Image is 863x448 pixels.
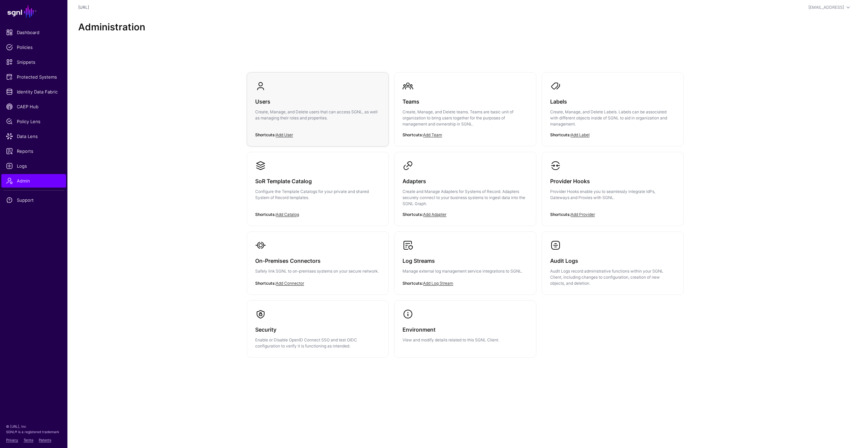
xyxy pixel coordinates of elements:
strong: Shortcuts: [403,132,423,137]
h3: On-Premises Connectors [255,256,380,265]
span: Dashboard [6,29,61,36]
p: Manage external log management service integrations to SGNL. [403,268,528,274]
span: Admin [6,177,61,184]
p: Create, Manage, and Delete Labels. Labels can be associated with different objects inside of SGNL... [550,109,675,127]
a: Logs [1,159,66,173]
p: Safely link SGNL to on-premises systems on your secure network. [255,268,380,274]
span: Data Lens [6,133,61,140]
a: Data Lens [1,130,66,143]
a: LabelsCreate, Manage, and Delete Labels. Labels can be associated with different objects inside o... [542,73,683,146]
a: SGNL [4,4,63,19]
strong: Shortcuts: [403,212,423,217]
strong: Shortcuts: [403,281,423,286]
p: View and modify details related to this SGNL Client. [403,337,528,343]
a: Policies [1,40,66,54]
a: UsersCreate, Manage, and Delete users that can access SGNL, as well as managing their roles and p... [247,73,388,140]
strong: Shortcuts: [550,212,571,217]
h3: Teams [403,97,528,106]
a: CAEP Hub [1,100,66,113]
h3: Audit Logs [550,256,675,265]
a: [URL] [78,5,89,10]
a: SecurityEnable or Disable OpenID Connect SSO and test OIDC configuration to verify it is function... [247,301,388,357]
a: Identity Data Fabric [1,85,66,99]
div: [EMAIL_ADDRESS] [808,4,844,10]
span: Policy Lens [6,118,61,125]
a: Protected Systems [1,70,66,84]
h3: Adapters [403,176,528,186]
a: Patents [39,438,51,442]
p: © [URL], Inc [6,424,61,429]
a: Audit LogsAudit Logs record administrative functions within your SGNL Client, including changes t... [542,232,683,295]
a: Admin [1,174,66,188]
a: Snippets [1,55,66,69]
span: Reports [6,148,61,155]
a: Provider HooksProvider Hooks enable you to seamlessly integrate IdPs, Gateways and Proxies with S... [542,152,683,220]
span: Identity Data Fabric [6,88,61,95]
h2: Administration [78,22,852,33]
p: Configure the Template Catalogs for your private and shared System of Record templates. [255,189,380,201]
p: Create, Manage, and Delete teams. Teams are basic unit of organization to bring users together fo... [403,109,528,127]
a: Add Catalog [276,212,299,217]
span: Logs [6,163,61,169]
strong: Shortcuts: [255,132,276,137]
span: CAEP Hub [6,103,61,110]
strong: Shortcuts: [255,281,276,286]
a: AdaptersCreate and Manage Adapters for Systems of Record. Adapters securely connect to your busin... [394,152,536,226]
span: Policies [6,44,61,51]
a: Add User [276,132,293,137]
span: Support [6,197,61,203]
a: EnvironmentView and modify details related to this SGNL Client. [394,301,536,351]
p: Enable or Disable OpenID Connect SSO and test OIDC configuration to verify it is functioning as i... [255,337,380,349]
a: Add Label [571,132,590,137]
h3: Users [255,97,380,106]
a: Add Log Stream [423,281,453,286]
a: Dashboard [1,26,66,39]
a: Log StreamsManage external log management service integrations to SGNL. [394,232,536,293]
h3: Provider Hooks [550,176,675,186]
h3: Labels [550,97,675,106]
a: Privacy [6,438,18,442]
a: Terms [24,438,33,442]
a: Add Adapter [423,212,446,217]
a: Add Provider [571,212,595,217]
a: SoR Template CatalogConfigure the Template Catalogs for your private and shared System of Record ... [247,152,388,220]
span: Snippets [6,59,61,65]
a: Reports [1,144,66,158]
p: Create, Manage, and Delete users that can access SGNL, as well as managing their roles and proper... [255,109,380,121]
a: Policy Lens [1,115,66,128]
h3: Security [255,325,380,334]
a: Add Team [423,132,442,137]
a: TeamsCreate, Manage, and Delete teams. Teams are basic unit of organization to bring users togeth... [394,73,536,146]
p: Audit Logs record administrative functions within your SGNL Client, including changes to configur... [550,268,675,286]
h3: SoR Template Catalog [255,176,380,186]
p: Create and Manage Adapters for Systems of Record. Adapters securely connect to your business syst... [403,189,528,207]
h3: Environment [403,325,528,334]
strong: Shortcuts: [255,212,276,217]
span: Protected Systems [6,74,61,80]
strong: Shortcuts: [550,132,571,137]
a: Add Connector [276,281,304,286]
h3: Log Streams [403,256,528,265]
p: Provider Hooks enable you to seamlessly integrate IdPs, Gateways and Proxies with SGNL. [550,189,675,201]
a: On-Premises ConnectorsSafely link SGNL to on-premises systems on your secure network. [247,232,388,293]
p: SGNL® is a registered trademark [6,429,61,435]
